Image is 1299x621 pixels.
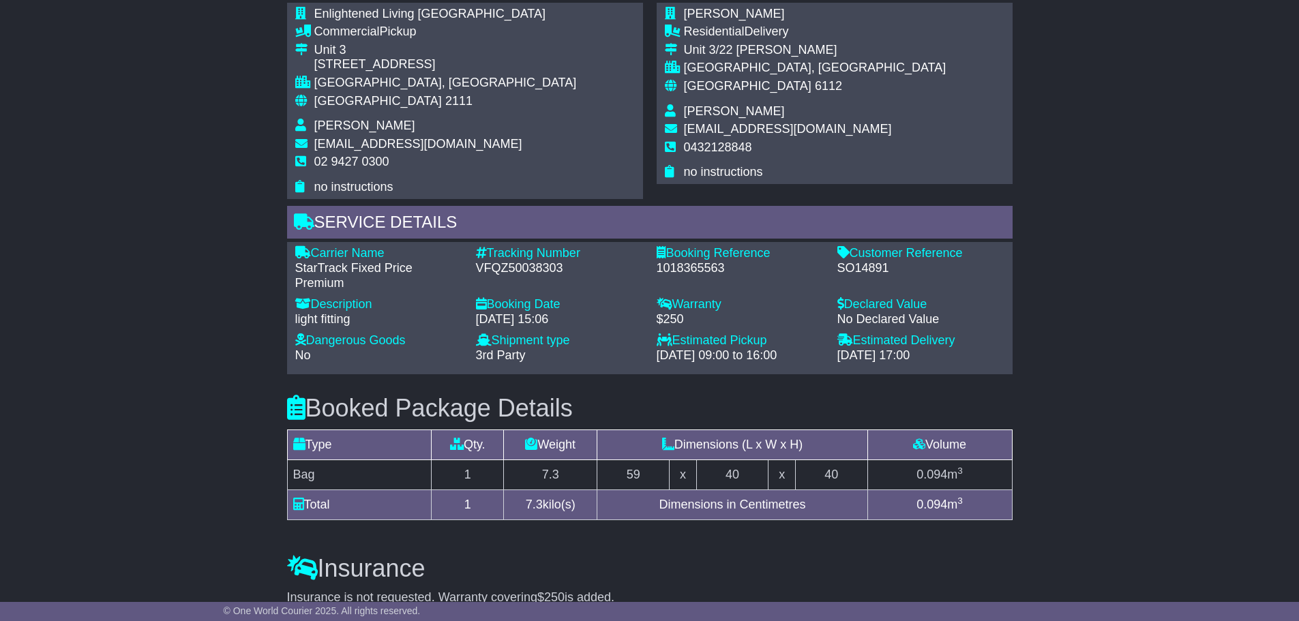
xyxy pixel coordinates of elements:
td: Weight [504,430,597,460]
div: Description [295,297,462,312]
td: m [867,460,1012,490]
div: VFQZ50038303 [476,261,643,276]
div: [DATE] 15:06 [476,312,643,327]
div: Customer Reference [837,246,1004,261]
div: Delivery [684,25,946,40]
span: [PERSON_NAME] [684,7,785,20]
span: [PERSON_NAME] [684,104,785,118]
td: 1 [432,460,504,490]
div: Insurance is not requested. Warranty covering is added. [287,590,1013,605]
td: 59 [597,460,670,490]
div: [STREET_ADDRESS] [314,57,577,72]
div: Dangerous Goods [295,333,462,348]
sup: 3 [957,496,963,506]
div: Booking Date [476,297,643,312]
div: Estimated Delivery [837,333,1004,348]
td: 7.3 [504,460,597,490]
div: Pickup [314,25,577,40]
td: Total [287,490,432,520]
td: Qty. [432,430,504,460]
div: [DATE] 09:00 to 16:00 [657,348,824,363]
span: 0.094 [916,468,947,481]
div: Unit 3 [314,43,577,58]
span: [GEOGRAPHIC_DATA] [314,94,442,108]
td: Dimensions (L x W x H) [597,430,867,460]
span: no instructions [314,180,393,194]
span: 0432128848 [684,140,752,154]
span: Commercial [314,25,380,38]
div: Shipment type [476,333,643,348]
td: 40 [696,460,768,490]
td: Volume [867,430,1012,460]
span: Residential [684,25,745,38]
span: 3rd Party [476,348,526,362]
h3: Insurance [287,555,1013,582]
span: 0.094 [916,498,947,511]
div: $250 [657,312,824,327]
h3: Booked Package Details [287,395,1013,422]
div: light fitting [295,312,462,327]
span: © One World Courier 2025. All rights reserved. [224,605,421,616]
div: Tracking Number [476,246,643,261]
td: 1 [432,490,504,520]
span: no instructions [684,165,763,179]
td: Dimensions in Centimetres [597,490,867,520]
div: Booking Reference [657,246,824,261]
div: Unit 3/22 [PERSON_NAME] [684,43,946,58]
div: No Declared Value [837,312,1004,327]
td: kilo(s) [504,490,597,520]
span: [EMAIL_ADDRESS][DOMAIN_NAME] [314,137,522,151]
div: Declared Value [837,297,1004,312]
td: 40 [795,460,867,490]
td: m [867,490,1012,520]
div: [GEOGRAPHIC_DATA], [GEOGRAPHIC_DATA] [684,61,946,76]
span: 02 9427 0300 [314,155,389,168]
span: [EMAIL_ADDRESS][DOMAIN_NAME] [684,122,892,136]
div: 1018365563 [657,261,824,276]
div: Estimated Pickup [657,333,824,348]
span: 2111 [445,94,473,108]
td: x [670,460,696,490]
span: Enlightened Living [GEOGRAPHIC_DATA] [314,7,546,20]
div: [DATE] 17:00 [837,348,1004,363]
td: Bag [287,460,432,490]
div: Service Details [287,206,1013,243]
td: Type [287,430,432,460]
div: Warranty [657,297,824,312]
span: [GEOGRAPHIC_DATA] [684,79,811,93]
span: [PERSON_NAME] [314,119,415,132]
span: 6112 [815,79,842,93]
sup: 3 [957,466,963,476]
div: [GEOGRAPHIC_DATA], [GEOGRAPHIC_DATA] [314,76,577,91]
td: x [768,460,795,490]
span: No [295,348,311,362]
span: $250 [537,590,565,604]
div: Carrier Name [295,246,462,261]
div: SO14891 [837,261,1004,276]
span: 7.3 [526,498,543,511]
div: StarTrack Fixed Price Premium [295,261,462,290]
